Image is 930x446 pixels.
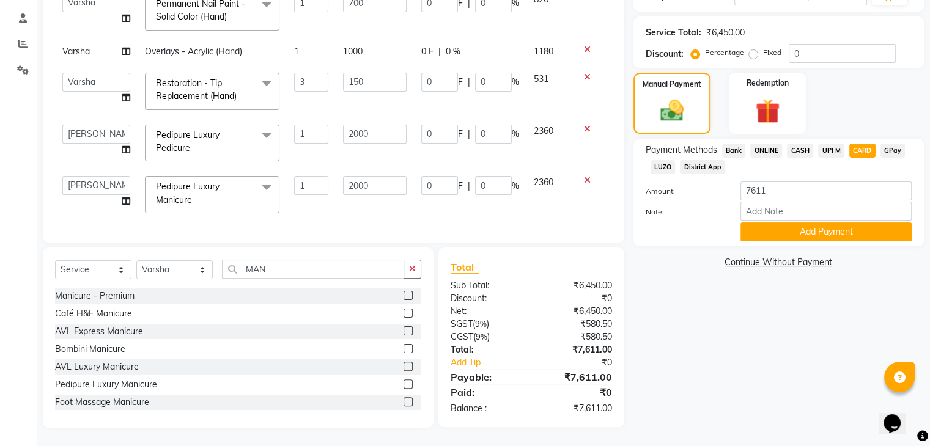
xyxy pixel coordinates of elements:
[748,96,788,126] img: _gift.svg
[55,360,139,373] div: AVL Luxury Manicure
[534,73,548,84] span: 531
[747,78,789,89] label: Redemption
[438,45,441,58] span: |
[145,46,242,57] span: Overlays - Acrylic (Hand)
[294,46,299,57] span: 1
[512,76,519,89] span: %
[531,385,621,400] div: ₹0
[531,402,621,415] div: ₹7,611.00
[458,128,463,141] span: F
[740,202,912,221] input: Add Note
[55,378,157,391] div: Pedipure Luxury Manicure
[636,256,921,269] a: Continue Without Payment
[531,331,621,343] div: ₹580.50
[451,318,473,329] span: SGST
[55,396,149,409] div: Foot Massage Manicure
[740,181,912,200] input: Amount
[646,26,701,39] div: Service Total:
[787,144,813,158] span: CASH
[531,292,621,305] div: ₹0
[546,356,621,369] div: ₹0
[706,26,745,39] div: ₹6,450.00
[534,46,553,57] span: 1180
[879,397,918,434] iframe: chat widget
[222,260,404,279] input: Search or Scan
[441,343,531,356] div: Total:
[646,144,717,156] span: Payment Methods
[475,319,487,329] span: 9%
[705,47,744,58] label: Percentage
[880,144,906,158] span: GPay
[441,292,531,305] div: Discount:
[512,180,519,192] span: %
[62,46,90,57] span: Varsha
[680,160,725,174] span: District App
[646,48,684,60] div: Discount:
[653,97,691,124] img: _cash.svg
[156,130,220,153] span: Pedipure Luxury Pedicure
[531,343,621,356] div: ₹7,611.00
[441,356,546,369] a: Add Tip
[468,76,470,89] span: |
[531,305,621,318] div: ₹6,450.00
[237,90,242,101] a: x
[441,385,531,400] div: Paid:
[637,207,731,218] label: Note:
[722,144,746,158] span: Bank
[55,343,125,356] div: Bombini Manicure
[476,332,487,342] span: 9%
[818,144,844,158] span: UPI M
[534,125,553,136] span: 2360
[531,318,621,331] div: ₹580.50
[651,160,676,174] span: LUZO
[190,142,196,153] a: x
[468,128,470,141] span: |
[446,45,460,58] span: 0 %
[643,79,701,90] label: Manual Payment
[192,194,197,205] a: x
[441,305,531,318] div: Net:
[451,331,473,342] span: CGST
[637,186,731,197] label: Amount:
[441,279,531,292] div: Sub Total:
[763,47,781,58] label: Fixed
[55,290,135,302] div: Manicure - Premium
[740,222,912,241] button: Add Payment
[441,318,531,331] div: ( )
[468,180,470,192] span: |
[156,181,220,205] span: Pedipure Luxury Manicure
[531,279,621,292] div: ₹6,450.00
[458,76,463,89] span: F
[343,46,363,57] span: 1000
[55,325,143,338] div: AVL Express Manicure
[458,180,463,192] span: F
[849,144,876,158] span: CARD
[451,261,479,274] span: Total
[156,78,237,101] span: Restoration - Tip Replacement (Hand)
[534,177,553,188] span: 2360
[227,11,232,22] a: x
[441,331,531,343] div: ( )
[441,402,531,415] div: Balance :
[421,45,434,58] span: 0 F
[441,370,531,384] div: Payable:
[55,307,132,320] div: Café H&F Manicure
[512,128,519,141] span: %
[531,370,621,384] div: ₹7,611.00
[750,144,782,158] span: ONLINE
